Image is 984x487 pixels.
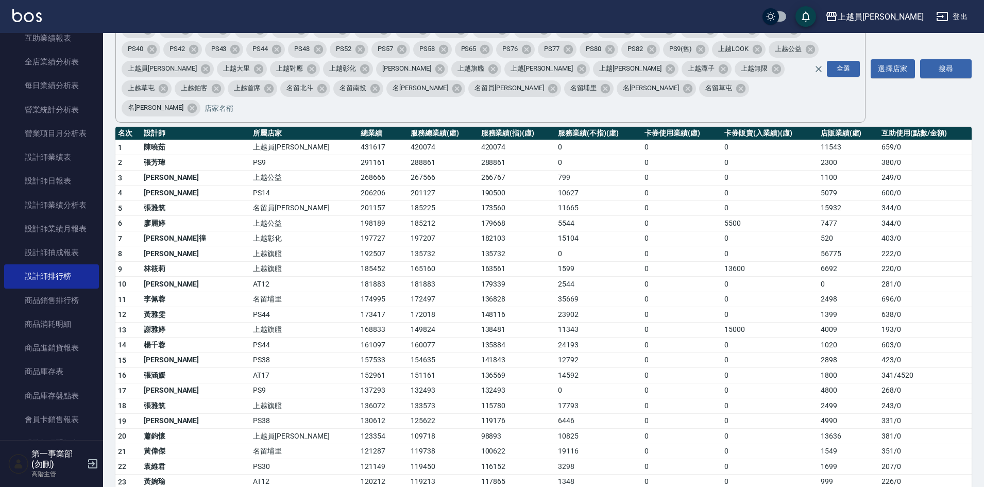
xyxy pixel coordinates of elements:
[175,80,225,97] div: 上越鉑客
[118,189,122,197] span: 4
[818,186,879,201] td: 5079
[479,292,556,307] td: 136828
[818,170,879,186] td: 1100
[879,170,972,186] td: 249 / 0
[122,83,161,93] span: 上越草屯
[141,246,250,262] td: [PERSON_NAME]
[376,63,437,74] span: [PERSON_NAME]
[358,155,408,171] td: 291161
[118,401,127,410] span: 18
[479,155,556,171] td: 288861
[818,338,879,353] td: 1020
[163,44,191,54] span: PS42
[118,174,122,182] span: 3
[722,368,818,383] td: 0
[818,322,879,338] td: 4009
[250,140,358,155] td: 上越員[PERSON_NAME]
[4,241,99,264] a: 設計師抽成報表
[118,341,127,349] span: 14
[879,307,972,323] td: 638 / 0
[323,63,362,74] span: 上越彰化
[818,216,879,231] td: 7477
[250,261,358,277] td: 上越旗艦
[818,127,879,140] th: 店販業績(虛)
[330,44,358,54] span: PS52
[141,292,250,307] td: 李佩蓉
[408,140,479,155] td: 420074
[642,368,722,383] td: 0
[4,336,99,360] a: 商品進銷貨報表
[818,261,879,277] td: 6692
[250,186,358,201] td: PS14
[250,231,358,246] td: 上越彰化
[682,61,732,77] div: 上越潭子
[555,231,642,246] td: 15104
[4,50,99,74] a: 全店業績分析表
[217,61,267,77] div: 上越大里
[12,9,42,22] img: Logo
[270,61,320,77] div: 上越對應
[555,155,642,171] td: 0
[827,61,860,77] div: 全選
[642,140,722,155] td: 0
[141,127,250,140] th: 設計師
[932,7,972,26] button: 登出
[642,231,722,246] td: 0
[118,326,127,334] span: 13
[642,338,722,353] td: 0
[617,80,695,97] div: 名[PERSON_NAME]
[879,231,972,246] td: 403 / 0
[118,371,127,379] span: 16
[122,80,172,97] div: 上越草屯
[141,322,250,338] td: 謝雅婷
[4,26,99,50] a: 互助業績報表
[250,338,358,353] td: PS44
[455,44,483,54] span: PS65
[722,292,818,307] td: 0
[818,200,879,216] td: 15932
[538,41,576,58] div: PS77
[118,143,122,152] span: 1
[250,216,358,231] td: 上越公益
[250,352,358,368] td: PS38
[205,44,233,54] span: PS43
[479,338,556,353] td: 135884
[4,169,99,193] a: 設計師日報表
[175,83,214,93] span: 上越鉑客
[722,322,818,338] td: 15000
[879,246,972,262] td: 222 / 0
[479,368,556,383] td: 136569
[4,98,99,122] a: 營業統計分析表
[818,231,879,246] td: 520
[642,352,722,368] td: 0
[250,277,358,292] td: AT12
[818,277,879,292] td: 0
[4,145,99,169] a: 設計師業績表
[555,277,642,292] td: 2544
[712,41,766,58] div: 上越LOOK
[722,261,818,277] td: 13600
[722,200,818,216] td: 0
[250,200,358,216] td: 名留員[PERSON_NAME]
[250,155,358,171] td: PS9
[118,478,127,486] span: 23
[358,231,408,246] td: 197727
[722,277,818,292] td: 0
[141,216,250,231] td: 廖麗婷
[555,127,642,140] th: 服務業績(不指)(虛)
[879,368,972,383] td: 341 / 4520
[504,63,579,74] span: 上越[PERSON_NAME]
[118,280,127,288] span: 10
[8,454,29,474] img: Person
[376,61,448,77] div: [PERSON_NAME]
[920,59,972,78] button: 搜尋
[358,127,408,140] th: 總業績
[642,292,722,307] td: 0
[408,170,479,186] td: 267566
[141,338,250,353] td: 楊千蓉
[118,295,127,304] span: 11
[722,231,818,246] td: 0
[564,83,603,93] span: 名留埔里
[722,155,818,171] td: 0
[141,170,250,186] td: [PERSON_NAME]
